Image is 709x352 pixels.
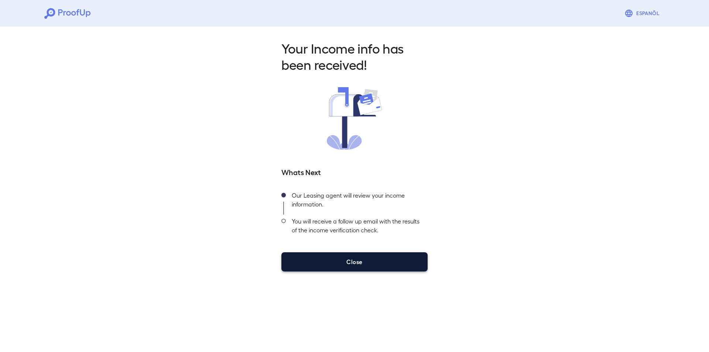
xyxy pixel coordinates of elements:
[286,215,428,240] div: You will receive a follow up email with the results of the income verification check.
[327,87,382,150] img: received.svg
[621,6,665,21] button: Espanõl
[286,189,428,215] div: Our Leasing agent will review your income information.
[281,40,428,72] h2: Your Income info has been received!
[281,252,428,271] button: Close
[281,167,428,177] h5: Whats Next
